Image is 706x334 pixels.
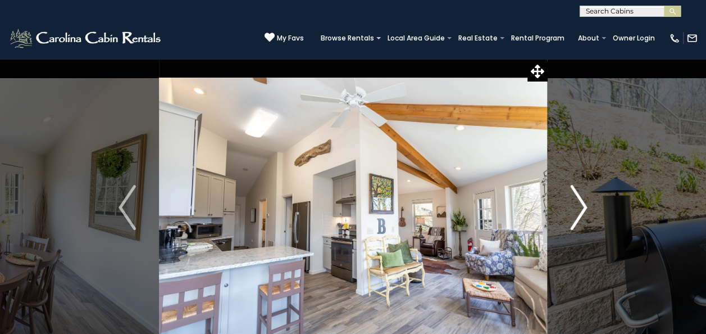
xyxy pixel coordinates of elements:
img: arrow [119,185,135,230]
a: Local Area Guide [382,30,450,46]
a: Rental Program [505,30,570,46]
a: Owner Login [607,30,661,46]
a: Real Estate [453,30,503,46]
img: phone-regular-white.png [669,33,680,44]
a: About [572,30,605,46]
img: White-1-2.png [8,27,164,49]
a: My Favs [265,32,304,44]
img: arrow [570,185,587,230]
img: mail-regular-white.png [686,33,698,44]
a: Browse Rentals [315,30,380,46]
span: My Favs [277,33,304,43]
